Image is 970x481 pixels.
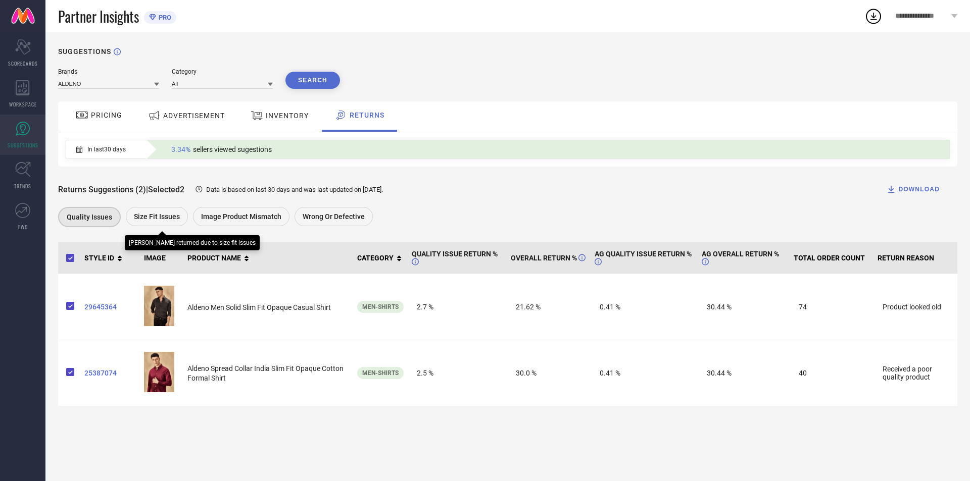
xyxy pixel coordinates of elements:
[511,298,587,316] span: 21.62 %
[8,60,38,67] span: SCORECARDS
[201,212,281,221] span: Image product mismatch
[58,185,146,194] span: Returns Suggestions (2)
[886,184,940,194] div: DOWNLOAD
[864,7,883,25] div: Open download list
[412,298,488,316] span: 2.7 %
[9,100,37,108] span: WORKSPACE
[511,364,587,382] span: 30.0 %
[144,286,174,326] img: 361aab1d-b89f-4c7d-a262-028110aac62b1731670909043-Aldeno-Men-Solid-Slim-Fit-Opaque-Casual-Shirt-6...
[878,298,953,316] span: Product looked old
[362,303,399,310] span: Men-Shirts
[14,182,31,190] span: TRENDS
[140,242,183,274] th: IMAGE
[187,303,331,311] span: Aldeno Men Solid Slim Fit Opaque Casual Shirt
[266,112,309,120] span: INVENTORY
[58,6,139,27] span: Partner Insights
[166,143,277,156] div: Percentage of sellers who have viewed suggestions for the current Insight Type
[91,111,122,119] span: PRICING
[874,179,952,199] button: DOWNLOAD
[187,364,344,382] span: Aldeno Spread Collar India Slim Fit Opaque Cotton Formal Shirt
[412,364,488,382] span: 2.5 %
[874,242,957,274] th: RETURN REASON
[790,242,874,274] th: TOTAL ORDER COUNT
[156,14,171,21] span: PRO
[362,369,399,377] span: Men-Shirts
[794,364,869,382] span: 40
[702,250,786,266] span: AG OVERALL RETURN %
[146,185,148,194] span: |
[8,141,38,149] span: SUGGESTIONS
[58,47,111,56] h1: SUGGESTIONS
[595,250,694,266] span: AG QUALITY ISSUE RETURN %
[595,298,670,316] span: 0.41 %
[702,364,778,382] span: 30.44 %
[206,186,383,193] span: Data is based on last 30 days and was last updated on [DATE] .
[193,145,272,153] span: sellers viewed sugestions
[129,239,256,246] div: [PERSON_NAME] returned due to size fit issues
[285,72,340,89] button: Search
[183,242,353,274] th: PRODUCT NAME
[67,213,112,221] span: Quality issues
[172,68,273,75] div: Category
[303,212,365,221] span: Wrong or Defective
[18,223,28,231] span: FWD
[412,250,502,266] span: QUALITY ISSUE RETURN %
[353,242,408,274] th: CATEGORY
[878,360,953,386] span: Received a poor quality product
[84,369,136,377] a: 25387074
[134,212,180,221] span: Size fit issues
[84,303,136,311] a: 29645364
[144,352,174,392] img: 8c140608-e269-44e4-993a-8e87f3b7b2321731670872041-Aldeno-Spread-Collar-India-Slim-Fit-Opaque-Cott...
[350,111,384,119] span: RETURNS
[794,298,869,316] span: 74
[148,185,184,194] span: Selected 2
[171,145,190,153] span: 3.34%
[595,364,670,382] span: 0.41 %
[87,146,126,153] span: In last 30 days
[58,68,159,75] div: Brands
[80,242,140,274] th: STYLE ID
[163,112,225,120] span: ADVERTISEMENT
[702,298,778,316] span: 30.44 %
[511,254,586,262] span: OVERALL RETURN %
